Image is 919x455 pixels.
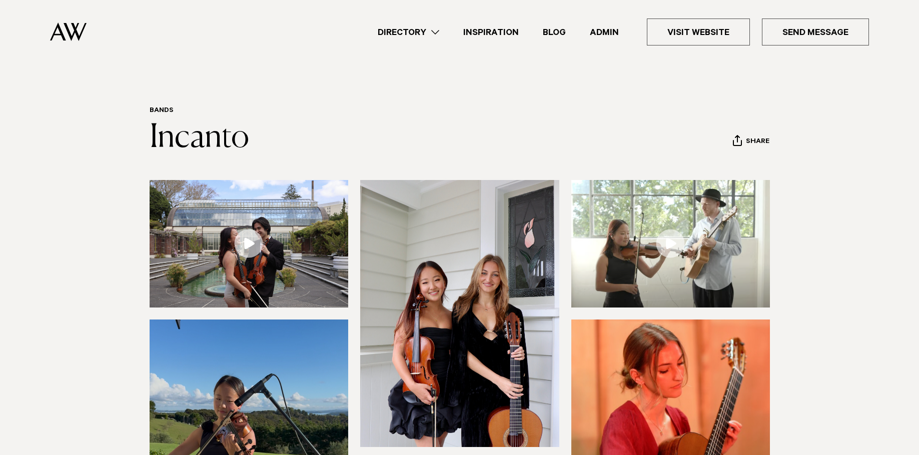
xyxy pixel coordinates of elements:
button: Share [732,134,770,149]
a: Directory [366,25,451,39]
a: Admin [578,25,631,39]
a: Blog [531,25,578,39]
img: Auckland Weddings Logo [50,22,87,41]
a: Bands [150,107,174,115]
a: Visit Website [647,18,750,45]
span: Share [746,137,769,147]
a: Inspiration [451,25,531,39]
a: Send Message [762,18,869,45]
a: Incanto [150,122,249,154]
